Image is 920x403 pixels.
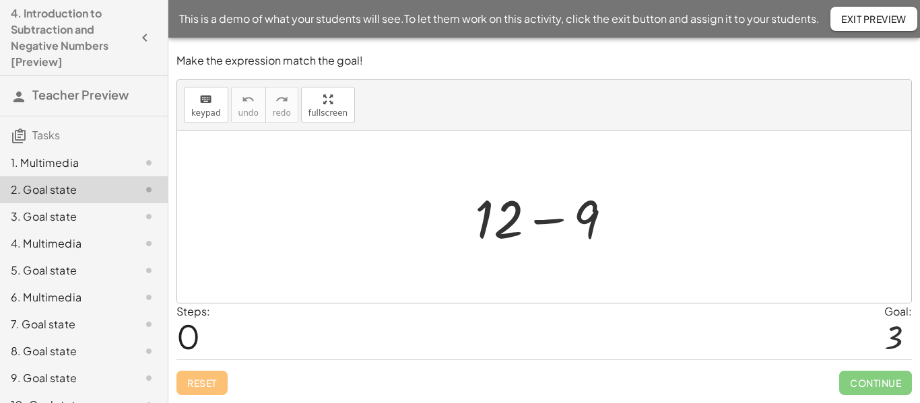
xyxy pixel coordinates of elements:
[11,343,119,359] div: 8. Goal state
[11,155,119,171] div: 1. Multimedia
[841,13,907,25] span: Exit Preview
[301,87,355,123] button: fullscreen
[884,303,912,320] div: Goal:
[11,289,119,305] div: 6. Multimedia
[141,370,157,386] i: Task not started.
[11,262,119,279] div: 5. Goal state
[242,91,255,108] i: undo
[141,235,157,252] i: Task not started.
[179,11,820,27] span: This is a demo of what your students will see. To let them work on this activity, click the exit ...
[141,343,157,359] i: Task not started.
[32,128,60,142] span: Tasks
[275,91,288,108] i: redo
[176,316,200,357] span: 0
[11,182,119,198] div: 2. Goal state
[191,108,221,118] span: keypad
[11,316,119,332] div: 7. Goal state
[11,209,119,225] div: 3. Goal state
[184,87,228,123] button: keyboardkeypad
[176,304,210,318] label: Steps:
[141,289,157,305] i: Task not started.
[141,316,157,332] i: Task not started.
[176,53,912,69] p: Make the expression match the goal!
[265,87,298,123] button: redoredo
[32,87,129,102] span: Teacher Preview
[141,262,157,279] i: Task not started.
[11,370,119,386] div: 9. Goal state
[231,87,266,123] button: undoundo
[141,155,157,171] i: Task not started.
[273,108,291,118] span: redo
[11,235,119,252] div: 4. Multimedia
[11,5,133,70] h4: 4. Introduction to Subtraction and Negative Numbers [Preview]
[830,7,917,31] button: Exit Preview
[308,108,348,118] span: fullscreen
[199,91,212,108] i: keyboard
[141,182,157,198] i: Task not started.
[238,108,259,118] span: undo
[141,209,157,225] i: Task not started.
